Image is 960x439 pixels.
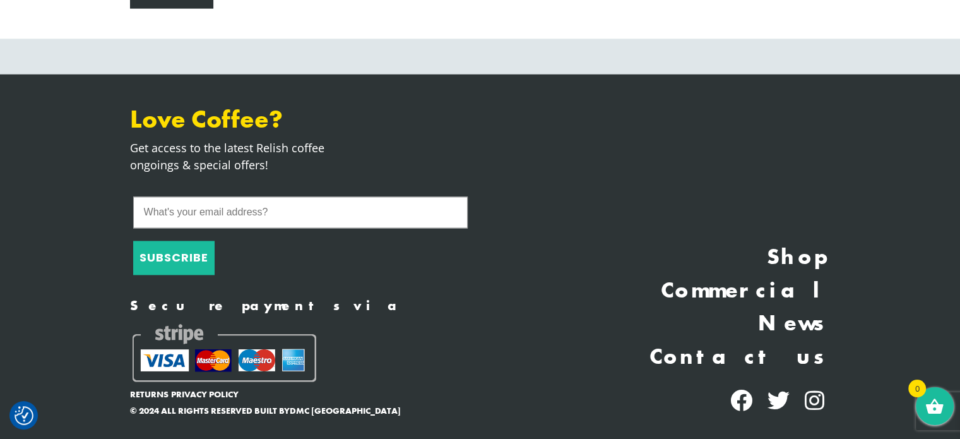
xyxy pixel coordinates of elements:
a: Privacy Policy [171,387,239,400]
span: 0 [908,380,926,397]
input: What's your email address? [133,196,468,228]
a: News [490,307,831,340]
h3: Love Coffee? [130,104,471,135]
p: © 2024 All rights reserved built by [130,404,471,417]
a: Shop [490,241,831,274]
p: Get access to the latest Relish coffee ongoings & special offers! [130,140,471,174]
h4: Secure payments via [130,298,471,314]
button: Consent Preferences [15,406,33,425]
img: Revisit consent button [15,406,33,425]
button: SUBSCRIBE [133,241,215,275]
a: dmc [GEOGRAPHIC_DATA] [290,404,401,416]
a: Contact us [490,340,831,374]
a: Returns [130,387,169,400]
img: Secure payment methods with Stripe [130,319,319,385]
a: Commercial [490,274,831,308]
